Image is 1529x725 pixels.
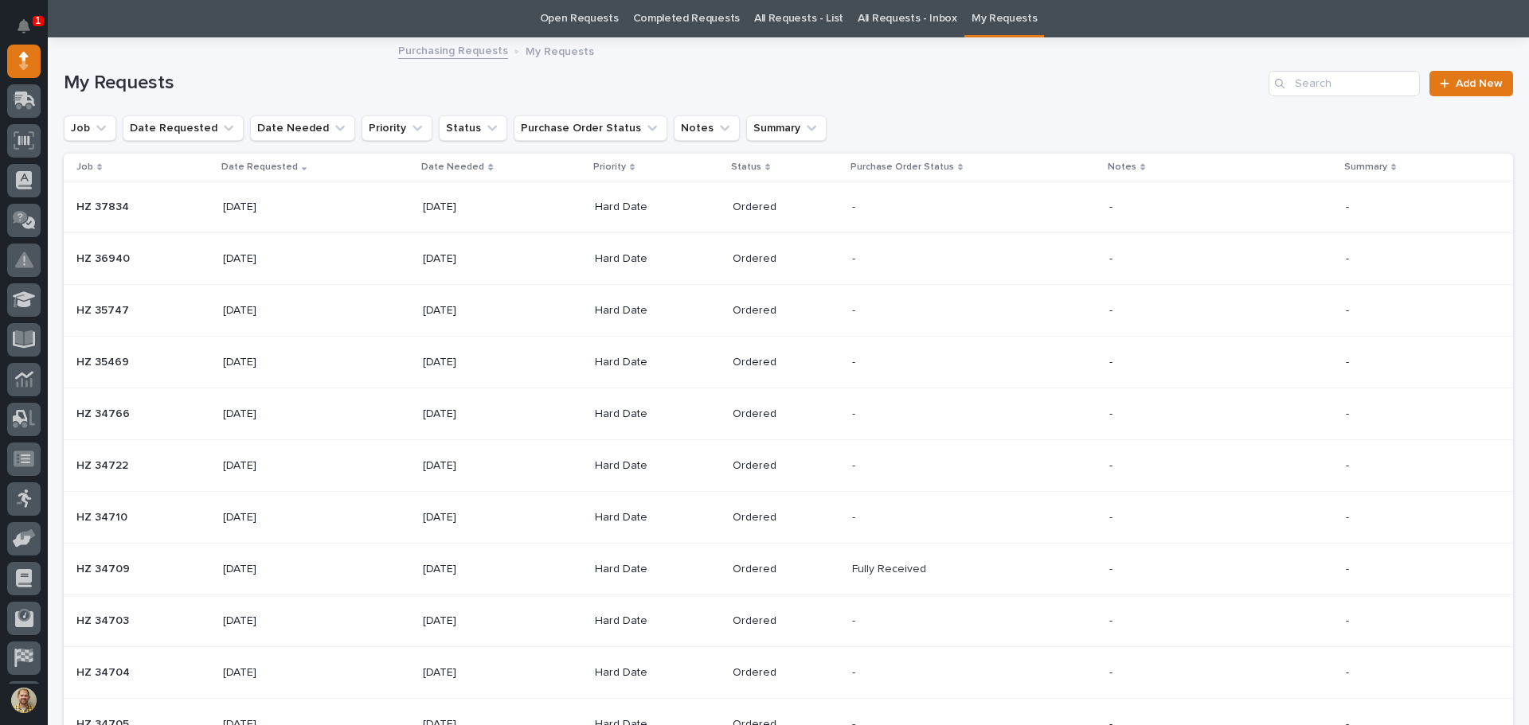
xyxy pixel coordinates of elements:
[223,459,323,473] p: [DATE]
[423,201,522,214] p: [DATE]
[421,158,484,176] p: Date Needed
[223,252,323,266] p: [DATE]
[733,252,832,266] p: Ordered
[76,663,133,680] p: HZ 34704
[595,563,694,576] p: Hard Date
[731,158,761,176] p: Status
[595,511,694,524] p: Hard Date
[852,301,858,318] p: -
[423,563,522,576] p: [DATE]
[64,233,1513,285] tr: HZ 36940HZ 36940 [DATE][DATE]Hard DateOrdered-- --
[76,611,132,628] p: HZ 34703
[123,115,244,141] button: Date Requested
[595,459,694,473] p: Hard Date
[1346,407,1445,421] p: -
[7,684,41,717] button: users-avatar
[223,356,323,369] p: [DATE]
[223,511,323,524] p: [DATE]
[76,508,131,524] p: HZ 34710
[1109,201,1209,214] p: -
[852,249,858,266] p: -
[223,304,323,318] p: [DATE]
[851,158,954,176] p: Purchase Order Status
[223,563,323,576] p: [DATE]
[1346,511,1445,524] p: -
[76,353,132,369] p: HZ 35469
[595,356,694,369] p: Hard Date
[76,197,132,214] p: HZ 37834
[1109,563,1209,576] p: -
[223,614,323,628] p: [DATE]
[76,456,131,473] p: HZ 34722
[1109,252,1209,266] p: -
[423,666,522,680] p: [DATE]
[439,115,507,141] button: Status
[1108,158,1136,176] p: Notes
[733,304,832,318] p: Ordered
[64,492,1513,544] tr: HZ 34710HZ 34710 [DATE][DATE]Hard DateOrdered-- --
[20,19,41,45] div: Notifications1
[64,440,1513,492] tr: HZ 34722HZ 34722 [DATE][DATE]Hard DateOrdered-- --
[76,249,133,266] p: HZ 36940
[733,511,832,524] p: Ordered
[1346,201,1445,214] p: -
[1109,666,1209,680] p: -
[733,666,832,680] p: Ordered
[514,115,667,141] button: Purchase Order Status
[595,304,694,318] p: Hard Date
[1109,356,1209,369] p: -
[423,304,522,318] p: [DATE]
[595,201,694,214] p: Hard Date
[64,72,1262,95] h1: My Requests
[398,41,508,59] a: Purchasing Requests
[852,353,858,369] p: -
[852,508,858,524] p: -
[76,404,133,421] p: HZ 34766
[423,356,522,369] p: [DATE]
[76,559,133,576] p: HZ 34709
[852,611,858,628] p: -
[1109,304,1209,318] p: -
[64,388,1513,440] tr: HZ 34766HZ 34766 [DATE][DATE]Hard DateOrdered-- --
[733,201,832,214] p: Ordered
[733,356,832,369] p: Ordered
[852,404,858,421] p: -
[595,407,694,421] p: Hard Date
[1429,71,1513,96] a: Add New
[64,595,1513,647] tr: HZ 34703HZ 34703 [DATE][DATE]Hard DateOrdered-- --
[593,158,626,176] p: Priority
[76,301,132,318] p: HZ 35747
[64,337,1513,388] tr: HZ 35469HZ 35469 [DATE][DATE]Hard DateOrdered-- --
[852,663,858,680] p: -
[1346,252,1445,266] p: -
[1346,304,1445,318] p: -
[746,115,827,141] button: Summary
[1269,71,1420,96] input: Search
[1346,563,1445,576] p: -
[223,666,323,680] p: [DATE]
[223,201,323,214] p: [DATE]
[7,10,41,43] button: Notifications
[64,647,1513,699] tr: HZ 34704HZ 34704 [DATE][DATE]Hard DateOrdered-- --
[64,115,116,141] button: Job
[1109,407,1209,421] p: -
[1346,614,1445,628] p: -
[423,407,522,421] p: [DATE]
[733,459,832,473] p: Ordered
[852,559,929,576] p: Fully Received
[1109,614,1209,628] p: -
[1344,158,1387,176] p: Summary
[852,197,858,214] p: -
[423,252,522,266] p: [DATE]
[1456,78,1503,89] span: Add New
[526,41,594,59] p: My Requests
[733,563,832,576] p: Ordered
[250,115,355,141] button: Date Needed
[223,407,323,421] p: [DATE]
[595,252,694,266] p: Hard Date
[1109,459,1209,473] p: -
[733,614,832,628] p: Ordered
[423,459,522,473] p: [DATE]
[423,614,522,628] p: [DATE]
